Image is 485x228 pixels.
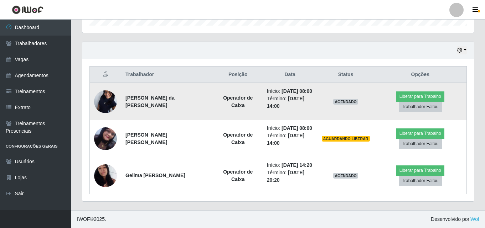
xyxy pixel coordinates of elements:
time: [DATE] 08:00 [282,125,312,131]
strong: [PERSON_NAME] [PERSON_NAME] [125,132,167,145]
a: iWof [469,216,479,222]
button: Liberar para Trabalho [396,128,444,138]
strong: Operador de Caixa [223,132,253,145]
button: Liberar para Trabalho [396,165,444,175]
span: Desenvolvido por [431,216,479,223]
time: [DATE] 08:00 [282,88,312,94]
li: Início: [267,161,313,169]
time: [DATE] 14:20 [282,162,312,168]
th: Data [263,67,318,83]
th: Posição [213,67,263,83]
button: Trabalhador Faltou [399,176,442,186]
li: Término: [267,132,313,147]
li: Término: [267,95,313,110]
button: Liberar para Trabalho [396,91,444,101]
li: Término: [267,169,313,184]
button: Trabalhador Faltou [399,102,442,112]
img: 1758649622274.jpeg [94,118,117,159]
span: AGUARDANDO LIBERAR [322,136,370,142]
img: 1742948591558.jpeg [94,76,117,127]
img: 1699231984036.jpeg [94,155,117,196]
span: AGENDADO [333,99,358,105]
strong: Operador de Caixa [223,95,253,108]
span: © 2025 . [77,216,106,223]
span: AGENDADO [333,173,358,179]
strong: Operador de Caixa [223,169,253,182]
strong: Geilma [PERSON_NAME] [125,173,185,178]
th: Trabalhador [121,67,213,83]
button: Trabalhador Faltou [399,139,442,149]
strong: [PERSON_NAME] da [PERSON_NAME] [125,95,175,108]
th: Status [318,67,374,83]
li: Início: [267,124,313,132]
th: Opções [374,67,467,83]
li: Início: [267,88,313,95]
img: CoreUI Logo [12,5,43,14]
span: IWOF [77,216,90,222]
